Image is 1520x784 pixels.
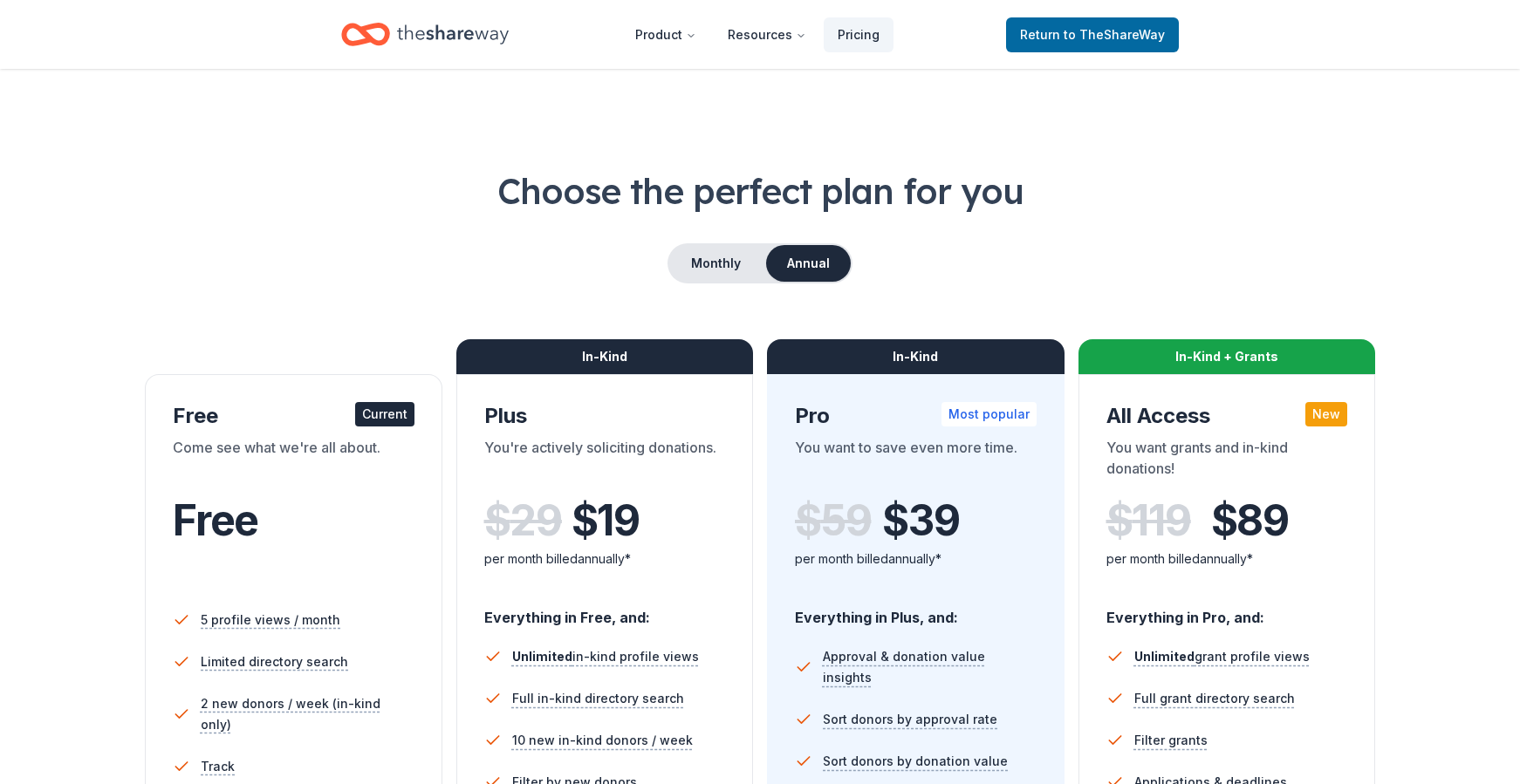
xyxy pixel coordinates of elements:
a: Home [341,14,509,55]
span: to TheShareWay [1064,27,1165,42]
div: In-Kind + Grants [1078,339,1376,374]
span: Sort donors by donation value [823,751,1008,772]
button: Monthly [669,245,763,282]
span: Unlimited [512,649,572,664]
span: Full in-kind directory search [512,688,684,709]
button: Product [621,17,710,52]
span: Free [173,494,258,546]
button: Resources [714,17,820,52]
span: 2 new donors / week (in-kind only) [201,693,414,735]
span: $ 19 [572,496,640,545]
span: Full grant directory search [1134,688,1295,709]
span: Track [201,756,235,777]
div: In-Kind [767,339,1065,374]
button: Annual [766,245,851,282]
span: Approval & donation value insights [823,646,1037,688]
a: Pricing [824,17,894,52]
span: 5 profile views / month [201,610,340,631]
span: $ 39 [882,496,959,545]
span: 10 new in-kind donors / week [512,730,693,751]
div: Pro [795,402,1037,430]
div: You're actively soliciting donations. [484,437,726,486]
div: Most popular [941,402,1037,426]
div: Free [173,402,414,430]
span: Sort donors by approval rate [823,709,997,730]
span: in-kind profile views [512,649,699,664]
div: per month billed annually* [795,549,1037,569]
div: New [1305,402,1347,426]
a: Returnto TheShareWay [1006,17,1179,52]
span: Limited directory search [201,651,348,672]
div: per month billed annually* [1106,549,1348,569]
div: You want grants and in-kind donations! [1106,437,1348,486]
span: Unlimited [1134,649,1195,664]
div: You want to save even more time. [795,437,1037,486]
span: Filter grants [1134,730,1208,751]
div: Plus [484,402,726,430]
span: grant profile views [1134,649,1310,664]
div: per month billed annually* [484,549,726,569]
div: Current [355,402,414,426]
div: In-Kind [456,339,754,374]
span: $ 89 [1211,496,1289,545]
div: All Access [1106,402,1348,430]
div: Everything in Plus, and: [795,592,1037,629]
div: Everything in Free, and: [484,592,726,629]
div: Everything in Pro, and: [1106,592,1348,629]
span: Return [1020,24,1165,45]
nav: Main [621,14,894,55]
h1: Choose the perfect plan for you [70,167,1450,215]
div: Come see what we're all about. [173,437,414,486]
